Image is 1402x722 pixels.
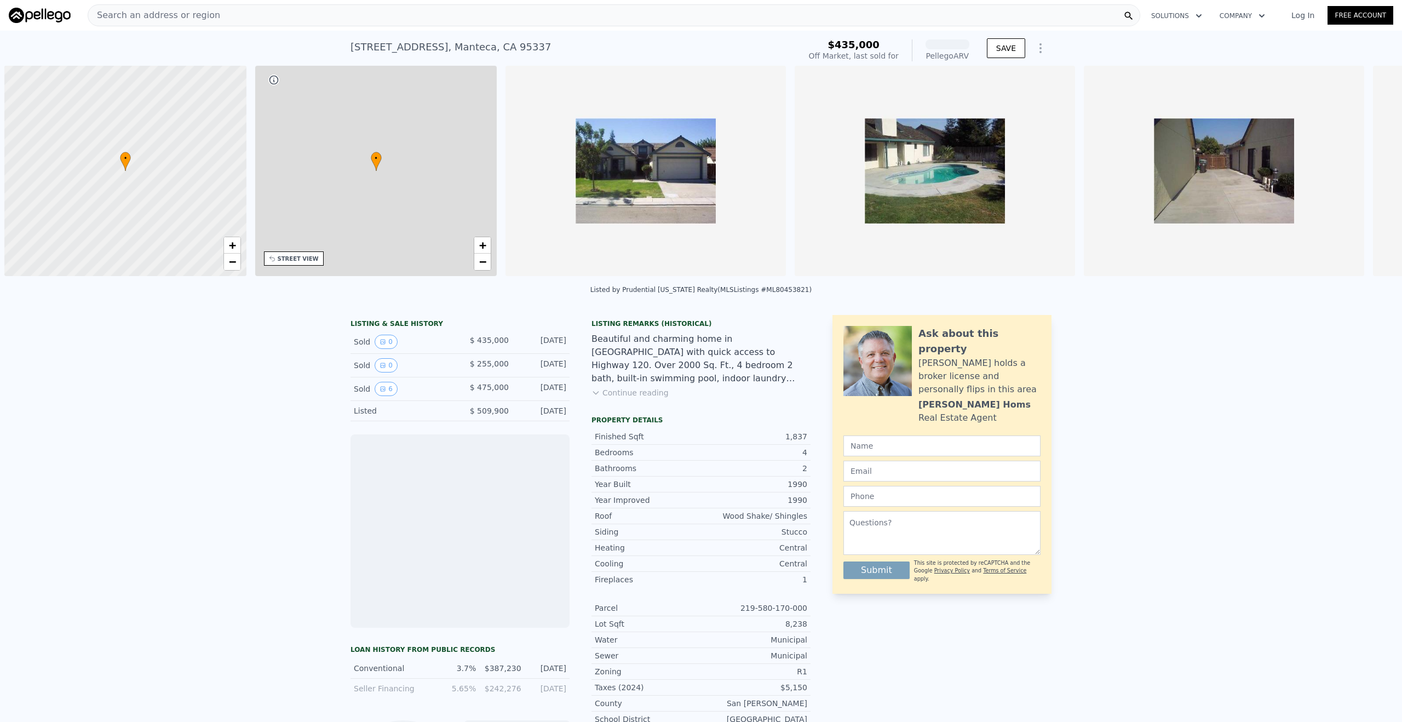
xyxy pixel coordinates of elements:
img: Pellego [9,8,71,23]
span: • [120,153,131,163]
div: 1 [701,574,807,585]
div: 4 [701,447,807,458]
div: Property details [591,416,811,425]
div: $242,276 [482,683,521,694]
div: Ask about this property [918,326,1041,357]
div: [DATE] [518,358,566,373]
div: Pellego ARV [926,50,969,61]
div: Year Improved [595,495,701,506]
div: Bedrooms [595,447,701,458]
div: [DATE] [518,405,566,416]
span: $ 475,000 [470,383,509,392]
span: $435,000 [828,39,880,50]
div: [DATE] [518,382,566,396]
input: Name [843,436,1041,456]
div: Roof [595,511,701,522]
div: Sewer [595,650,701,661]
div: Loan history from public records [350,645,570,654]
div: Municipal [701,634,807,645]
div: [PERSON_NAME] Homs [918,398,1031,411]
div: Parcel [595,603,701,614]
div: Sold [354,335,451,349]
div: Municipal [701,650,807,661]
div: Sold [354,358,451,373]
div: Seller Financing [354,683,431,694]
a: Free Account [1328,6,1393,25]
div: Lot Sqft [595,618,701,629]
div: County [595,698,701,709]
div: [STREET_ADDRESS] , Manteca , CA 95337 [350,39,551,55]
div: 2 [701,463,807,474]
div: Wood Shake/ Shingles [701,511,807,522]
img: Sale: 165313831 Parcel: 16695927 [505,66,786,276]
div: 1,837 [701,431,807,442]
span: $ 509,900 [470,406,509,415]
div: $387,230 [482,663,521,674]
span: + [228,238,235,252]
div: 3.7% [438,663,476,674]
div: Listed by Prudential [US_STATE] Realty (MLSListings #ML80453821) [590,286,812,294]
div: Stucco [701,526,807,537]
div: [DATE] [528,683,566,694]
div: Off Market, last sold for [809,50,899,61]
div: [PERSON_NAME] holds a broker license and personally flips in this area [918,357,1041,396]
span: • [371,153,382,163]
div: Heating [595,542,701,553]
span: $ 255,000 [470,359,509,368]
a: Zoom out [474,254,491,270]
button: View historical data [375,335,398,349]
div: Beautiful and charming home in [GEOGRAPHIC_DATA] with quick access to Highway 120. Over 2000 Sq. ... [591,333,811,385]
span: $ 435,000 [470,336,509,345]
div: Central [701,558,807,569]
div: This site is protected by reCAPTCHA and the Google and apply. [914,559,1041,583]
button: View historical data [375,358,398,373]
div: Fireplaces [595,574,701,585]
div: 8,238 [701,618,807,629]
div: 1990 [701,495,807,506]
div: $5,150 [701,682,807,693]
input: Phone [843,486,1041,507]
input: Email [843,461,1041,482]
div: Siding [595,526,701,537]
div: Listing Remarks (Historical) [591,319,811,328]
button: SAVE [987,38,1025,58]
a: Zoom in [474,237,491,254]
div: 5.65% [438,683,476,694]
button: Solutions [1142,6,1211,26]
div: Taxes (2024) [595,682,701,693]
button: View historical data [375,382,398,396]
button: Show Options [1030,37,1051,59]
div: Conventional [354,663,431,674]
a: Zoom out [224,254,240,270]
div: Cooling [595,558,701,569]
div: Zoning [595,666,701,677]
button: Company [1211,6,1274,26]
a: Log In [1278,10,1328,21]
div: Year Built [595,479,701,490]
button: Continue reading [591,387,669,398]
button: Submit [843,561,910,579]
div: [DATE] [518,335,566,349]
div: 219-580-170-000 [701,603,807,614]
div: [DATE] [528,663,566,674]
div: Water [595,634,701,645]
div: 1990 [701,479,807,490]
div: Central [701,542,807,553]
div: • [120,152,131,171]
div: Real Estate Agent [918,411,997,425]
div: Finished Sqft [595,431,701,442]
span: Search an address or region [88,9,220,22]
img: Sale: 165313831 Parcel: 16695927 [1084,66,1364,276]
div: STREET VIEW [278,255,319,263]
a: Zoom in [224,237,240,254]
div: San [PERSON_NAME] [701,698,807,709]
div: Listed [354,405,451,416]
a: Terms of Service [983,568,1026,574]
div: R1 [701,666,807,677]
span: − [479,255,486,268]
div: Bathrooms [595,463,701,474]
span: + [479,238,486,252]
div: Sold [354,382,451,396]
img: Sale: 165313831 Parcel: 16695927 [795,66,1075,276]
span: − [228,255,235,268]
